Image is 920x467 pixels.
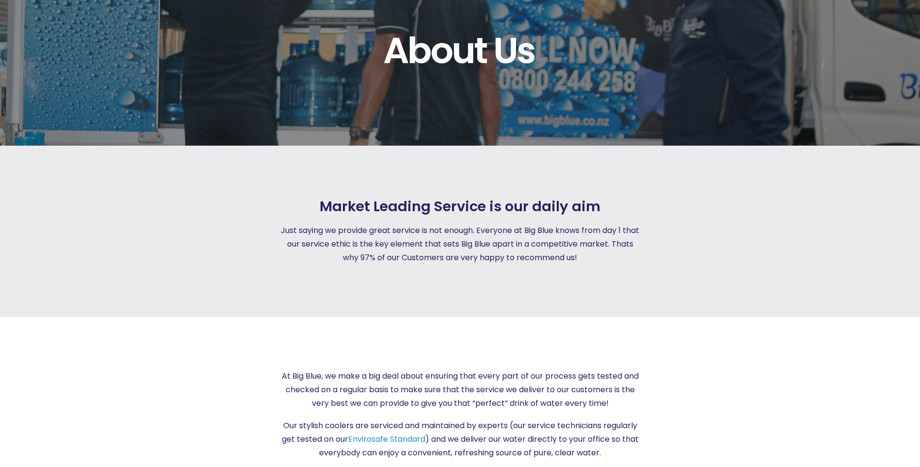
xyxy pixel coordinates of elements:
[280,419,641,460] p: Our stylish coolers are serviced and maintained by experts (our service technicians regularly get...
[407,29,430,72] span: b
[474,29,486,72] span: t
[280,369,641,410] p: At Big Blue, we make a big deal about ensuring that every part of our process gets tested and che...
[320,198,600,215] span: Market Leading Service is our daily aim
[856,403,906,453] iframe: Chatbot
[516,29,534,72] span: s
[493,29,516,72] span: U
[383,29,407,72] span: A
[430,29,452,72] span: o
[348,434,425,445] a: Envirosafe Standard
[452,29,474,72] span: u
[280,224,641,265] p: Just saying we provide great service is not enough. Everyone at Big Blue knows from day 1 that ou...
